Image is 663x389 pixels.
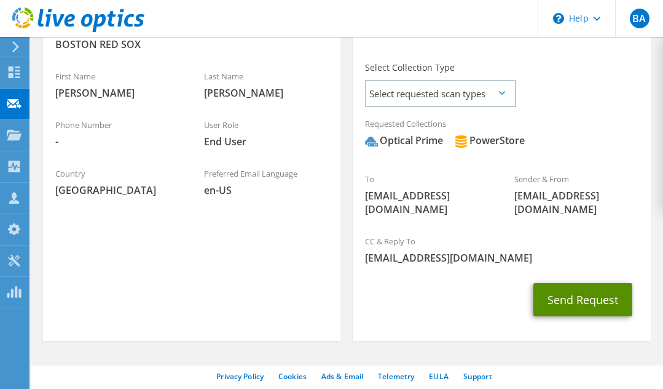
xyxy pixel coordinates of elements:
[365,251,638,265] span: [EMAIL_ADDRESS][DOMAIN_NAME]
[55,86,179,100] span: [PERSON_NAME]
[192,63,340,106] div: Last Name
[204,86,328,100] span: [PERSON_NAME]
[353,166,501,222] div: To
[378,371,414,382] a: Telemetry
[43,63,192,106] div: First Name
[630,9,649,28] span: BA
[353,111,650,160] div: Requested Collections
[365,134,443,148] div: Optical Prime
[43,161,192,203] div: Country
[43,112,192,154] div: Phone Number
[216,371,264,382] a: Privacy Policy
[429,371,448,382] a: EULA
[55,183,179,197] span: [GEOGRAPHIC_DATA]
[365,189,489,216] span: [EMAIL_ADDRESS][DOMAIN_NAME]
[55,135,179,148] span: -
[553,13,564,24] svg: \n
[192,112,340,154] div: User Role
[192,161,340,203] div: Preferred Email Language
[204,135,328,148] span: End User
[278,371,307,382] a: Cookies
[55,38,328,51] span: BOSTON RED SOX
[502,166,651,222] div: Sender & From
[353,228,650,271] div: CC & Reply To
[463,371,492,382] a: Support
[321,371,363,382] a: Ads & Email
[204,183,328,197] span: en-US
[514,189,638,216] span: [EMAIL_ADDRESS][DOMAIN_NAME]
[455,134,525,148] div: PowerStore
[366,81,514,106] span: Select requested scan types
[533,283,632,316] button: Send Request
[365,62,455,74] label: Select Collection Type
